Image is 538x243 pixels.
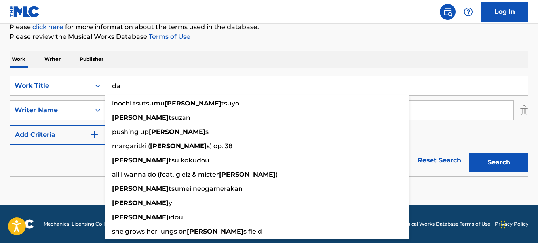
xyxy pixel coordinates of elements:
strong: [PERSON_NAME] [112,213,169,221]
p: Publisher [77,51,106,68]
span: y [169,199,172,207]
strong: [PERSON_NAME] [112,199,169,207]
span: idou [169,213,183,221]
span: tsuyo [221,100,239,107]
strong: [PERSON_NAME] [165,100,221,107]
div: Help [460,4,476,20]
a: Musical Works Database Terms of Use [400,220,490,228]
img: Delete Criterion [520,100,528,120]
span: tsu kokudou [169,156,209,164]
span: she grows her lungs on [112,228,187,235]
strong: [PERSON_NAME] [112,114,169,121]
img: MLC Logo [10,6,40,17]
span: Mechanical Licensing Collective © 2025 [44,220,135,228]
iframe: Chat Widget [498,205,538,243]
span: tsuzan [169,114,190,121]
img: 9d2ae6d4665cec9f34b9.svg [89,130,99,139]
span: s [205,128,209,136]
span: ) [276,171,278,178]
span: margaritki ( [112,142,150,150]
div: Work Title [15,81,86,90]
span: s) op. 38 [207,142,232,150]
span: all i wanna do (feat. g elz & mister [112,171,219,178]
a: Reset Search [414,152,465,169]
div: Writer Name [15,105,86,115]
p: Work [10,51,28,68]
p: Please review the Musical Works Database [10,32,528,41]
strong: [PERSON_NAME] [149,128,205,136]
button: Add Criteria [10,125,105,145]
strong: [PERSON_NAME] [112,156,169,164]
a: Privacy Policy [495,220,528,228]
span: tsumei neogamerakan [169,185,243,192]
strong: [PERSON_NAME] [219,171,276,178]
span: s field [243,228,262,235]
span: pushing up [112,128,149,136]
a: Public Search [440,4,456,20]
div: Drag [501,213,506,237]
a: Log In [481,2,528,22]
p: Please for more information about the terms used in the database. [10,23,528,32]
form: Search Form [10,76,528,176]
a: click here [32,23,63,31]
button: Search [469,153,528,172]
strong: [PERSON_NAME] [187,228,243,235]
a: Terms of Use [147,33,190,40]
img: search [443,7,452,17]
strong: [PERSON_NAME] [112,185,169,192]
strong: [PERSON_NAME] [150,142,207,150]
p: Writer [42,51,63,68]
img: logo [10,219,34,229]
img: help [464,7,473,17]
span: inochi tsutsumu [112,100,165,107]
